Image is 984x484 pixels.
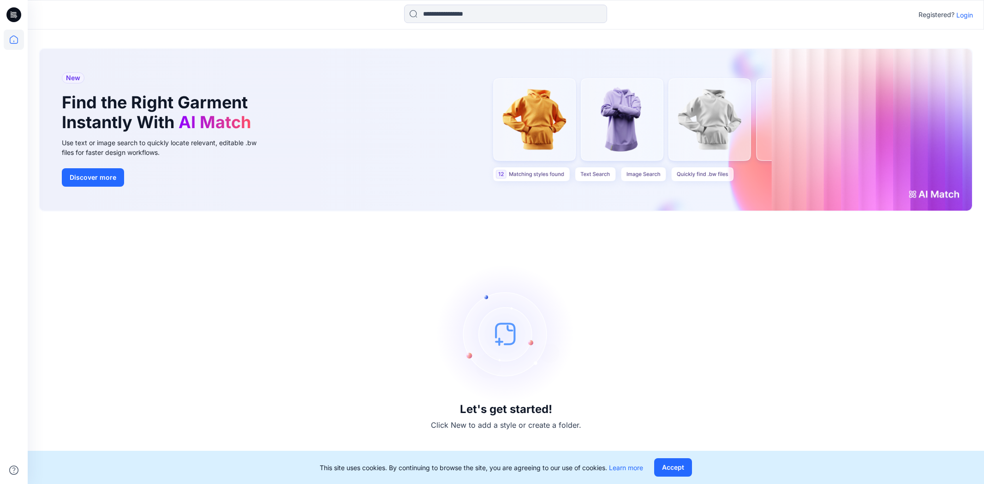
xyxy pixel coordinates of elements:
[437,265,575,403] img: empty-state-image.svg
[654,458,692,477] button: Accept
[460,403,552,416] h3: Let's get started!
[179,112,251,132] span: AI Match
[62,93,256,132] h1: Find the Right Garment Instantly With
[609,464,643,472] a: Learn more
[62,138,269,157] div: Use text or image search to quickly locate relevant, editable .bw files for faster design workflows.
[62,168,124,187] button: Discover more
[918,9,954,20] p: Registered?
[956,10,973,20] p: Login
[431,419,581,431] p: Click New to add a style or create a folder.
[66,72,80,83] span: New
[320,463,643,472] p: This site uses cookies. By continuing to browse the site, you are agreeing to our use of cookies.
